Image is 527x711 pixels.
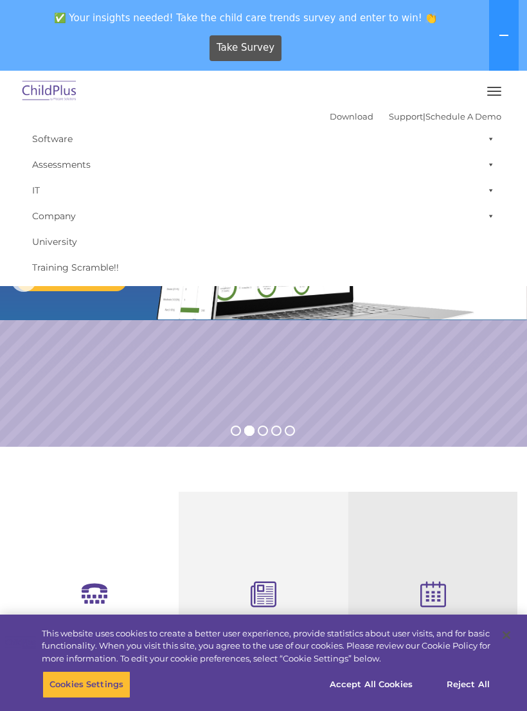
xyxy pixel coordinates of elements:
[330,111,373,122] a: Download
[26,229,501,255] a: University
[5,5,487,30] span: ✅ Your insights needed! Take the child care trends survey and enter to win! 👏
[26,255,501,280] a: Training Scramble!!
[217,37,274,59] span: Take Survey
[492,621,521,649] button: Close
[19,76,80,107] img: ChildPlus by Procare Solutions
[330,111,501,122] font: |
[389,111,423,122] a: Support
[26,126,501,152] a: Software
[428,671,508,698] button: Reject All
[26,152,501,177] a: Assessments
[26,177,501,203] a: IT
[425,111,501,122] a: Schedule A Demo
[42,671,130,698] button: Cookies Settings
[210,35,282,61] a: Take Survey
[42,627,490,665] div: This website uses cookies to create a better user experience, provide statistics about user visit...
[26,203,501,229] a: Company
[323,671,420,698] button: Accept All Cookies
